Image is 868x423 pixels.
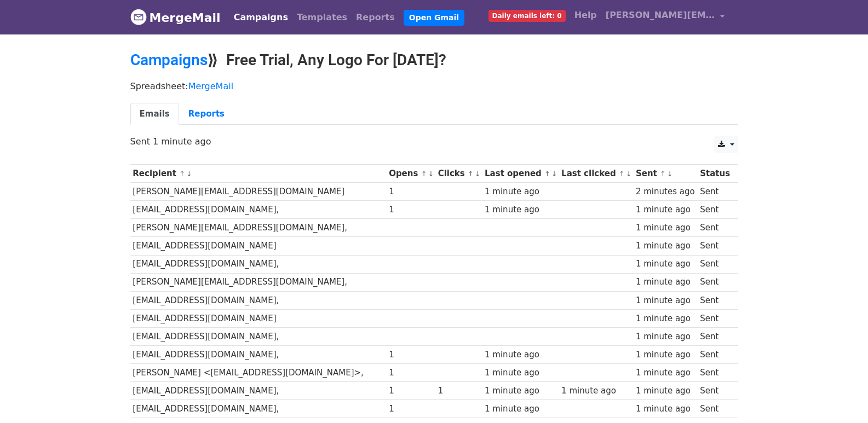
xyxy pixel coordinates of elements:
div: 1 minute ago [485,204,556,216]
div: 1 minute ago [636,312,695,325]
td: Sent [697,382,732,400]
a: Reports [352,7,399,28]
h2: ⟫ Free Trial, Any Logo For [DATE]? [130,51,738,69]
a: Open Gmail [404,10,464,26]
div: 1 minute ago [636,367,695,379]
div: 1 minute ago [485,385,556,397]
div: 1 minute ago [636,349,695,361]
a: Reports [179,103,234,125]
td: Sent [697,255,732,273]
div: 1 [389,349,433,361]
div: 2 minutes ago [636,186,695,198]
td: [PERSON_NAME][EMAIL_ADDRESS][DOMAIN_NAME] [130,183,387,201]
div: 1 minute ago [636,276,695,288]
div: 1 minute ago [485,186,556,198]
a: ↓ [667,170,673,178]
div: 1 [389,186,433,198]
td: [EMAIL_ADDRESS][DOMAIN_NAME] [130,309,387,327]
td: Sent [697,364,732,382]
span: [PERSON_NAME][EMAIL_ADDRESS][DOMAIN_NAME] [606,9,715,22]
a: [PERSON_NAME][EMAIL_ADDRESS][DOMAIN_NAME] [601,4,729,30]
p: Sent 1 minute ago [130,136,738,147]
td: Sent [697,219,732,237]
td: [EMAIL_ADDRESS][DOMAIN_NAME], [130,201,387,219]
span: Daily emails left: 0 [488,10,566,22]
a: Emails [130,103,179,125]
td: Sent [697,327,732,345]
a: Campaigns [229,7,292,28]
a: ↑ [179,170,185,178]
div: 1 [438,385,480,397]
th: Recipient [130,165,387,183]
a: MergeMail [188,81,233,91]
a: Daily emails left: 0 [484,4,570,26]
div: 1 minute ago [485,349,556,361]
div: 1 [389,403,433,415]
td: [EMAIL_ADDRESS][DOMAIN_NAME], [130,400,387,418]
th: Opens [386,165,435,183]
div: 1 minute ago [636,222,695,234]
td: Sent [697,346,732,364]
a: ↑ [660,170,666,178]
div: 1 minute ago [636,294,695,307]
td: Sent [697,291,732,309]
div: 1 [389,204,433,216]
a: ↑ [468,170,474,178]
div: 1 [389,367,433,379]
img: MergeMail logo [130,9,147,25]
a: ↓ [428,170,434,178]
th: Sent [633,165,697,183]
div: 1 minute ago [636,385,695,397]
a: ↑ [619,170,625,178]
a: MergeMail [130,6,221,29]
div: 1 minute ago [485,403,556,415]
div: 1 minute ago [636,403,695,415]
div: 1 minute ago [485,367,556,379]
th: Last opened [482,165,559,183]
td: [EMAIL_ADDRESS][DOMAIN_NAME] [130,237,387,255]
p: Spreadsheet: [130,80,738,92]
a: ↓ [186,170,192,178]
a: Templates [292,7,352,28]
a: ↓ [551,170,557,178]
td: [PERSON_NAME][EMAIL_ADDRESS][DOMAIN_NAME], [130,219,387,237]
td: Sent [697,237,732,255]
a: ↓ [475,170,481,178]
th: Clicks [435,165,482,183]
div: 1 minute ago [636,258,695,270]
td: [PERSON_NAME] <[EMAIL_ADDRESS][DOMAIN_NAME]>, [130,364,387,382]
td: Sent [697,400,732,418]
td: [EMAIL_ADDRESS][DOMAIN_NAME], [130,255,387,273]
div: 1 minute ago [561,385,630,397]
a: ↓ [626,170,632,178]
td: [EMAIL_ADDRESS][DOMAIN_NAME], [130,327,387,345]
a: Campaigns [130,51,208,69]
div: 1 minute ago [636,240,695,252]
td: Sent [697,183,732,201]
td: Sent [697,201,732,219]
div: 1 minute ago [636,204,695,216]
td: [EMAIL_ADDRESS][DOMAIN_NAME], [130,291,387,309]
th: Status [697,165,732,183]
td: Sent [697,309,732,327]
td: [EMAIL_ADDRESS][DOMAIN_NAME], [130,382,387,400]
a: Help [570,4,601,26]
td: [EMAIL_ADDRESS][DOMAIN_NAME], [130,346,387,364]
td: [PERSON_NAME][EMAIL_ADDRESS][DOMAIN_NAME], [130,273,387,291]
a: ↑ [544,170,550,178]
td: Sent [697,273,732,291]
div: 1 [389,385,433,397]
a: ↑ [421,170,427,178]
div: 1 minute ago [636,331,695,343]
th: Last clicked [559,165,633,183]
